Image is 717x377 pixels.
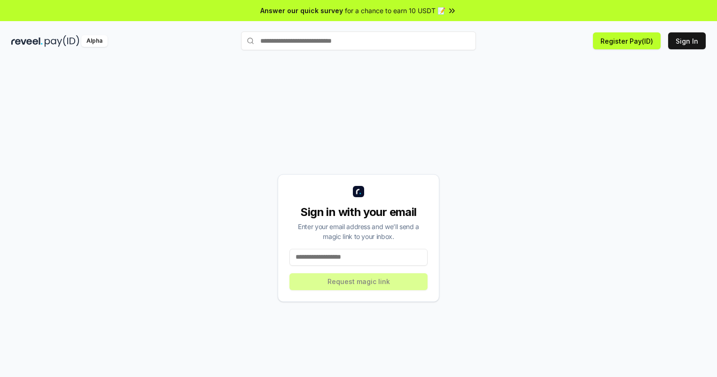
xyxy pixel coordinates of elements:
div: Sign in with your email [289,205,428,220]
span: Answer our quick survey [260,6,343,15]
img: pay_id [45,35,79,47]
span: for a chance to earn 10 USDT 📝 [345,6,445,15]
div: Alpha [81,35,108,47]
img: reveel_dark [11,35,43,47]
img: logo_small [353,186,364,197]
button: Sign In [668,32,706,49]
div: Enter your email address and we’ll send a magic link to your inbox. [289,222,428,241]
button: Register Pay(ID) [593,32,661,49]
